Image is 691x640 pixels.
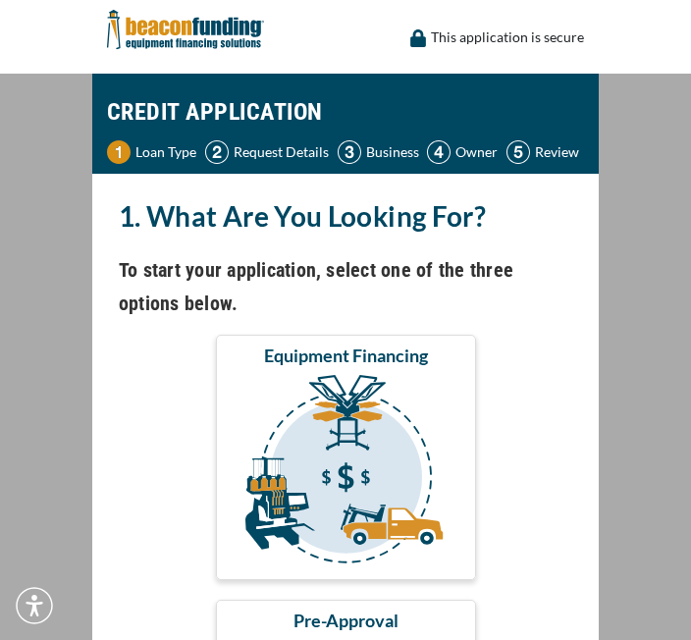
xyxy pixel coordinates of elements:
[119,253,572,320] h4: To start your application, select one of the three options below.
[234,140,329,164] p: Request Details
[293,609,399,632] span: Pre-Approval
[220,375,472,571] img: Equipment Financing
[205,140,229,164] img: Step 2
[410,29,426,47] img: lock icon to convery security
[107,140,131,164] img: Step 1
[427,140,451,164] img: Step 4
[366,140,419,164] p: Business
[216,335,476,580] button: Equipment Financing
[455,140,498,164] p: Owner
[135,140,196,164] p: Loan Type
[119,193,572,239] h2: 1. What Are You Looking For?
[338,140,361,164] img: Step 3
[506,140,530,164] img: Step 5
[107,83,584,140] h1: CREDIT APPLICATION
[535,140,579,164] p: Review
[264,344,428,367] span: Equipment Financing
[431,26,584,49] p: This application is secure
